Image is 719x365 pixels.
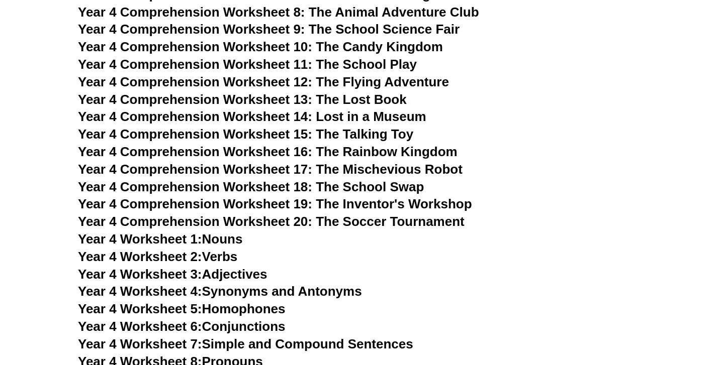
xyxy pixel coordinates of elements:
[78,22,460,37] a: Year 4 Comprehension Worksheet 9: The School Science Fair
[78,319,202,334] span: Year 4 Worksheet 6:
[78,162,463,177] a: Year 4 Comprehension Worksheet 17: The Mischevious Robot
[78,319,286,334] a: Year 4 Worksheet 6:Conjunctions
[78,231,242,247] a: Year 4 Worksheet 1:Nouns
[78,39,443,54] a: Year 4 Comprehension Worksheet 10: The Candy Kingdom
[78,301,286,316] a: Year 4 Worksheet 5:Homophones
[78,336,202,351] span: Year 4 Worksheet 7:
[78,179,424,194] a: Year 4 Comprehension Worksheet 18: The School Swap
[547,252,719,365] iframe: Chat Widget
[78,92,407,107] a: Year 4 Comprehension Worksheet 13: The Lost Book
[78,249,202,264] span: Year 4 Worksheet 2:
[78,267,267,282] a: Year 4 Worksheet 3:Adjectives
[78,109,426,124] a: Year 4 Comprehension Worksheet 14: Lost in a Museum
[78,267,202,282] span: Year 4 Worksheet 3:
[78,57,417,72] a: Year 4 Comprehension Worksheet 11: The School Play
[78,196,472,211] a: Year 4 Comprehension Worksheet 19: The Inventor's Workshop
[78,127,413,142] a: Year 4 Comprehension Worksheet 15: The Talking Toy
[78,214,465,229] a: Year 4 Comprehension Worksheet 20: The Soccer Tournament
[78,74,449,89] a: Year 4 Comprehension Worksheet 12: The Flying Adventure
[78,5,479,20] a: Year 4 Comprehension Worksheet 8: The Animal Adventure Club
[78,301,202,316] span: Year 4 Worksheet 5:
[78,284,362,299] a: Year 4 Worksheet 4:Synonyms and Antonyms
[78,336,413,351] a: Year 4 Worksheet 7:Simple and Compound Sentences
[78,231,202,247] span: Year 4 Worksheet 1:
[78,144,458,159] a: Year 4 Comprehension Worksheet 16: The Rainbow Kingdom
[78,284,202,299] span: Year 4 Worksheet 4:
[78,249,237,264] a: Year 4 Worksheet 2:Verbs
